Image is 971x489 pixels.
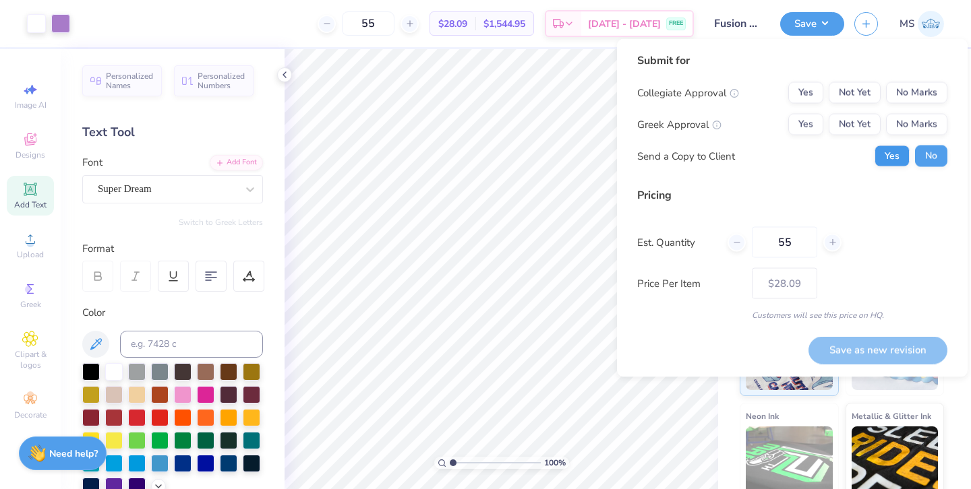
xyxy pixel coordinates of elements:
[120,331,263,358] input: e.g. 7428 c
[637,53,947,69] div: Submit for
[20,299,41,310] span: Greek
[886,82,947,104] button: No Marks
[7,349,54,370] span: Clipart & logos
[637,187,947,203] div: Pricing
[14,199,47,210] span: Add Text
[106,71,154,90] span: Personalized Names
[637,117,722,132] div: Greek Approval
[179,217,263,228] button: Switch to Greek Letters
[637,234,717,250] label: Est. Quantity
[82,305,263,321] div: Color
[544,457,566,469] span: 100 %
[82,155,102,170] label: Font
[900,16,914,32] span: MS
[637,275,742,291] label: Price Per Item
[637,148,735,164] div: Send a Copy to Client
[438,17,467,31] span: $28.09
[82,241,264,257] div: Format
[342,11,394,36] input: – –
[17,249,44,260] span: Upload
[915,145,947,167] button: No
[49,447,98,460] strong: Need help?
[669,19,683,28] span: FREE
[746,409,779,423] span: Neon Ink
[637,85,739,100] div: Collegiate Approval
[852,409,931,423] span: Metallic & Glitter Ink
[483,17,525,31] span: $1,544.95
[886,114,947,135] button: No Marks
[14,410,47,420] span: Decorate
[829,82,881,104] button: Not Yet
[637,309,947,321] div: Customers will see this price on HQ.
[900,11,944,37] a: MS
[918,11,944,37] img: Madeline Schoner
[82,123,263,141] div: Text Tool
[780,12,844,36] button: Save
[829,114,881,135] button: Not Yet
[16,150,45,160] span: Designs
[788,82,823,104] button: Yes
[788,114,823,135] button: Yes
[15,100,47,110] span: Image AI
[875,145,910,167] button: Yes
[210,155,263,170] div: Add Font
[752,227,817,258] input: – –
[198,71,245,90] span: Personalized Numbers
[704,10,770,37] input: Untitled Design
[588,17,661,31] span: [DATE] - [DATE]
